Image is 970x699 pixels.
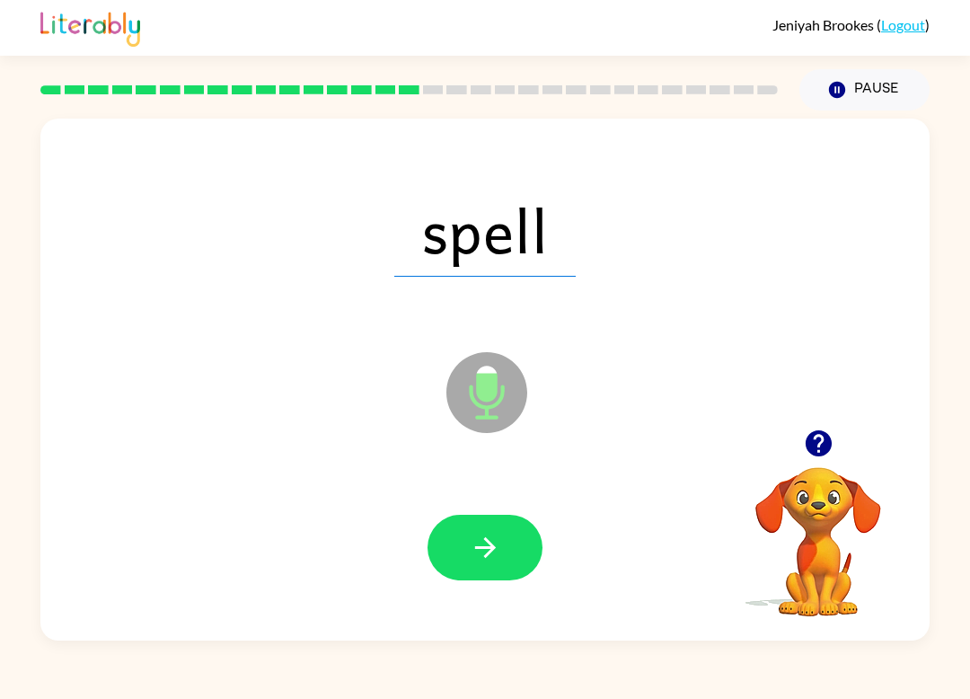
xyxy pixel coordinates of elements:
button: Pause [799,69,930,111]
img: Literably [40,7,140,47]
a: Logout [881,16,925,33]
video: Your browser must support playing .mp4 files to use Literably. Please try using another browser. [728,439,908,619]
span: spell [394,183,576,277]
div: ( ) [772,16,930,33]
span: Jeniyah Brookes [772,16,877,33]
